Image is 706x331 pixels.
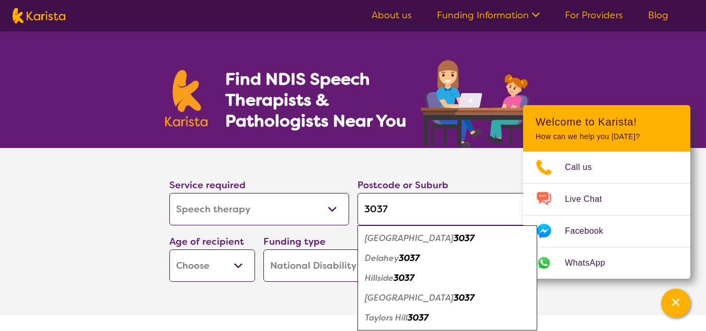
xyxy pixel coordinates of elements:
em: Delahey [365,253,399,264]
em: [GEOGRAPHIC_DATA] [365,233,454,244]
a: Blog [648,9,668,21]
em: 3037 [393,272,414,283]
em: 3037 [408,312,429,323]
label: Service required [169,179,246,191]
em: 3037 [454,233,474,244]
ul: Choose channel [523,152,690,279]
a: Web link opens in a new tab. [523,247,690,279]
h1: Find NDIS Speech Therapists & Pathologists Near You [225,69,419,131]
span: Call us [565,159,605,175]
label: Age of recipient [169,235,244,248]
label: Funding type [263,235,326,248]
div: Channel Menu [523,105,690,279]
em: 3037 [399,253,420,264]
button: Channel Menu [661,289,690,318]
div: Delahey 3037 [363,248,532,268]
img: Karista logo [13,8,65,24]
span: Facebook [565,223,616,239]
p: How can we help you [DATE]? [536,132,678,141]
span: WhatsApp [565,255,618,271]
label: Postcode or Suburb [357,179,448,191]
span: Live Chat [565,191,615,207]
img: speech-therapy [412,56,541,148]
div: Hillside 3037 [363,268,532,288]
em: [GEOGRAPHIC_DATA] [365,292,454,303]
div: Calder Park 3037 [363,229,532,248]
div: Sydenham 3037 [363,288,532,308]
img: Karista logo [165,70,208,127]
a: About us [372,9,412,21]
em: 3037 [454,292,474,303]
div: Taylors Hill 3037 [363,308,532,328]
input: Type [357,193,537,225]
em: Taylors Hill [365,312,408,323]
a: Funding Information [437,9,540,21]
em: Hillside [365,272,393,283]
a: For Providers [565,9,623,21]
h2: Welcome to Karista! [536,116,678,128]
